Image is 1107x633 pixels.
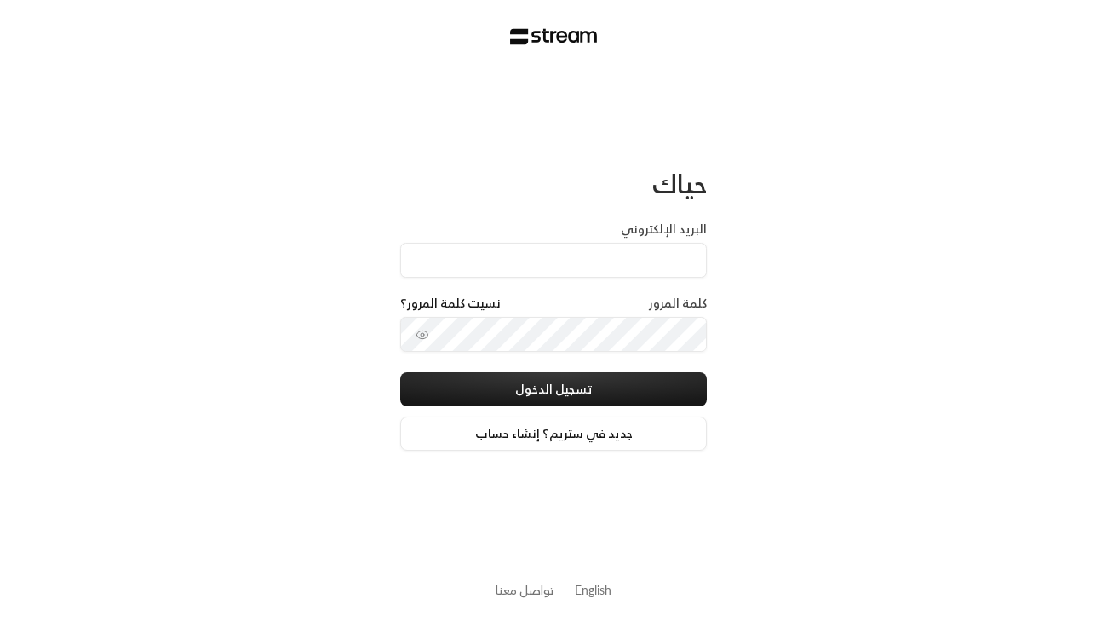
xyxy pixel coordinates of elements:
label: كلمة المرور [649,295,707,312]
button: تسجيل الدخول [400,372,707,406]
button: toggle password visibility [409,321,436,348]
a: نسيت كلمة المرور؟ [400,295,501,312]
img: Stream Logo [510,28,598,45]
a: English [575,574,611,606]
span: حياك [652,161,707,206]
a: تواصل معنا [496,579,554,601]
label: البريد الإلكتروني [621,221,707,238]
a: جديد في ستريم؟ إنشاء حساب [400,417,707,451]
button: تواصل معنا [496,581,554,599]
